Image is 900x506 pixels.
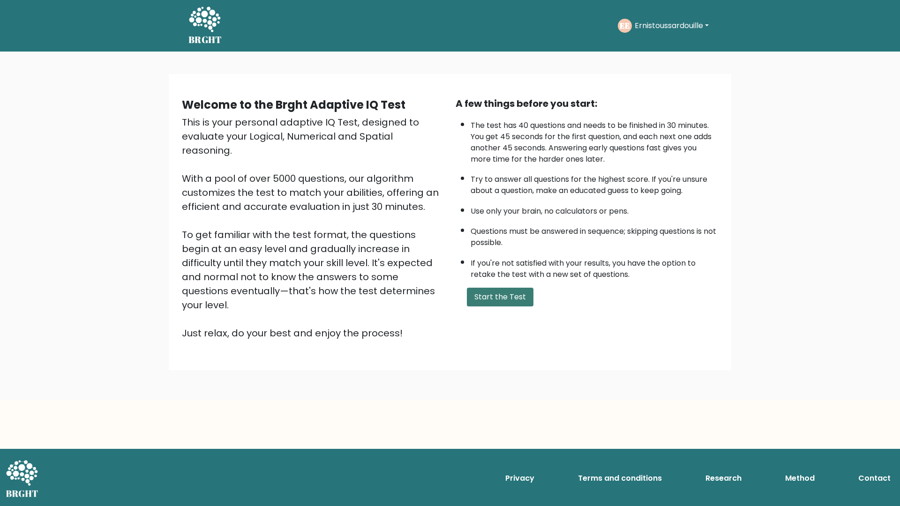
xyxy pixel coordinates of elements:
a: Research [702,469,745,488]
a: Privacy [502,469,538,488]
button: Ernistoussardouille [632,20,712,32]
li: Try to answer all questions for the highest score. If you're unsure about a question, make an edu... [471,169,718,196]
h5: BRGHT [188,34,222,45]
b: Welcome to the Brght Adaptive IQ Test [182,97,405,112]
a: BRGHT [188,4,222,48]
a: Method [781,469,818,488]
div: A few things before you start: [456,97,718,111]
button: Start the Test [467,288,533,306]
text: EE [620,20,630,31]
a: Terms and conditions [574,469,666,488]
a: Contact [855,469,894,488]
div: This is your personal adaptive IQ Test, designed to evaluate your Logical, Numerical and Spatial ... [182,115,444,340]
li: Use only your brain, no calculators or pens. [471,201,718,217]
li: The test has 40 questions and needs to be finished in 30 minutes. You get 45 seconds for the firs... [471,115,718,165]
li: If you're not satisfied with your results, you have the option to retake the test with a new set ... [471,253,718,280]
li: Questions must be answered in sequence; skipping questions is not possible. [471,221,718,248]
